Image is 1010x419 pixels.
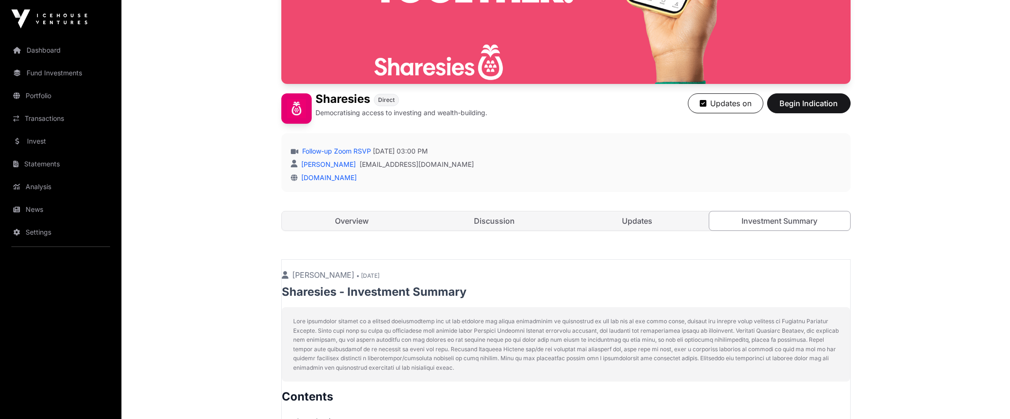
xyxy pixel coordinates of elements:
a: [PERSON_NAME] [299,160,356,168]
a: Overview [282,211,423,230]
a: Follow-up Zoom RSVP [300,146,371,156]
a: News [8,199,114,220]
a: [DOMAIN_NAME] [297,173,357,182]
a: Updates [567,211,708,230]
p: [PERSON_NAME] [282,269,850,281]
h1: Sharesies [315,93,370,106]
p: Lore ipsumdolor sitamet co a elitsed doeiusmodtemp inc ut lab etdolore mag aliqua enimadminim ve ... [293,317,839,372]
a: Statements [8,154,114,174]
a: Invest [8,131,114,152]
a: Portfolio [8,85,114,106]
p: Democratising access to investing and wealth-building. [315,108,487,118]
a: Analysis [8,176,114,197]
span: Direct [378,96,395,104]
a: Discussion [424,211,565,230]
a: [EMAIL_ADDRESS][DOMAIN_NAME] [360,160,474,169]
iframe: Chat Widget [963,373,1010,419]
button: Updates on [688,93,763,113]
button: Begin Indication [767,93,851,113]
span: Begin Indication [779,98,839,109]
p: Sharesies - Investment Summary [282,284,850,300]
a: Transactions [8,108,114,129]
a: Settings [8,222,114,243]
img: Icehouse Ventures Logo [11,9,87,28]
img: Sharesies [281,93,312,124]
a: Fund Investments [8,63,114,83]
span: [DATE] 03:00 PM [373,146,428,156]
a: Investment Summary [709,211,851,231]
nav: Tabs [282,211,850,230]
h2: Contents [282,389,850,404]
span: • [DATE] [356,272,380,279]
a: Begin Indication [767,103,851,112]
a: Dashboard [8,40,114,61]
